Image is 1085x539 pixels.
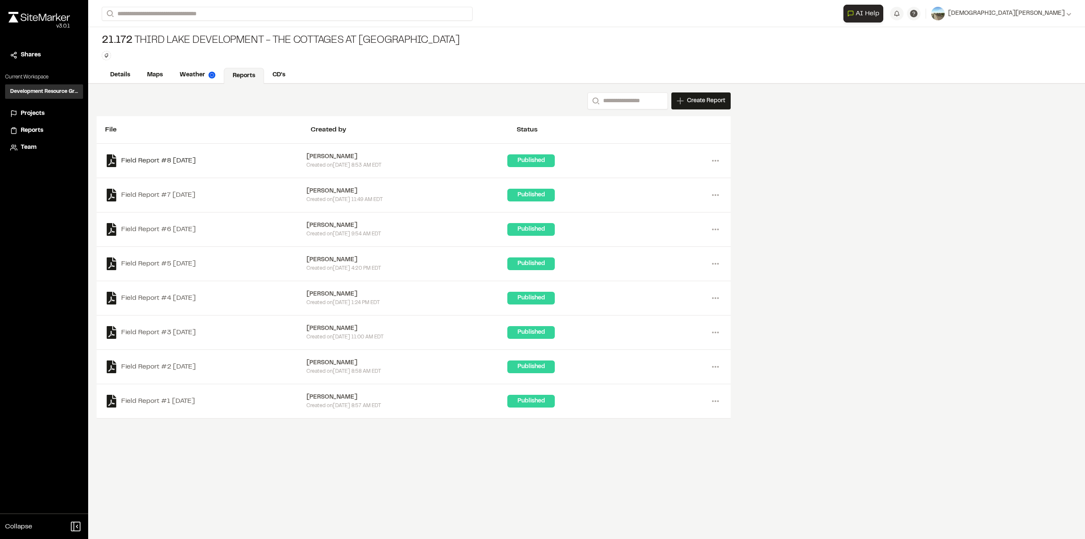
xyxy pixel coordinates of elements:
[507,326,555,339] div: Published
[105,154,306,167] a: Field Report #8 [DATE]
[105,292,306,304] a: Field Report #4 [DATE]
[102,34,460,47] div: Third Lake Development - The Cottages at [GEOGRAPHIC_DATA]
[306,333,508,341] div: Created on [DATE] 11:00 AM EDT
[306,265,508,272] div: Created on [DATE] 4:20 PM EDT
[843,5,883,22] button: Open AI Assistant
[507,360,555,373] div: Published
[306,393,508,402] div: [PERSON_NAME]
[21,109,45,118] span: Projects
[5,522,32,532] span: Collapse
[306,152,508,162] div: [PERSON_NAME]
[209,72,215,78] img: precipai.png
[306,324,508,333] div: [PERSON_NAME]
[102,67,139,83] a: Details
[8,22,70,30] div: Oh geez...please don't...
[306,358,508,368] div: [PERSON_NAME]
[10,88,78,95] h3: Development Resource Group
[948,9,1065,18] span: [DEMOGRAPHIC_DATA][PERSON_NAME]
[21,143,36,152] span: Team
[517,125,722,135] div: Status
[507,395,555,408] div: Published
[105,189,306,201] a: Field Report #7 [DATE]
[139,67,171,83] a: Maps
[507,189,555,201] div: Published
[102,51,111,60] button: Edit Tags
[507,223,555,236] div: Published
[587,92,603,109] button: Search
[931,7,945,20] img: User
[105,223,306,236] a: Field Report #6 [DATE]
[306,290,508,299] div: [PERSON_NAME]
[102,7,117,21] button: Search
[105,326,306,339] a: Field Report #3 [DATE]
[105,257,306,270] a: Field Report #5 [DATE]
[102,34,133,47] span: 21.172
[21,50,41,60] span: Shares
[306,230,508,238] div: Created on [DATE] 9:54 AM EDT
[10,126,78,135] a: Reports
[306,162,508,169] div: Created on [DATE] 8:53 AM EDT
[306,402,508,410] div: Created on [DATE] 8:57 AM EDT
[306,255,508,265] div: [PERSON_NAME]
[306,221,508,230] div: [PERSON_NAME]
[507,257,555,270] div: Published
[105,125,311,135] div: File
[8,12,70,22] img: rebrand.png
[843,5,887,22] div: Open AI Assistant
[306,196,508,204] div: Created on [DATE] 11:49 AM EDT
[264,67,294,83] a: CD's
[105,360,306,373] a: Field Report #2 [DATE]
[5,73,83,81] p: Current Workspace
[105,395,306,408] a: Field Report #1 [DATE]
[311,125,516,135] div: Created by
[10,143,78,152] a: Team
[507,154,555,167] div: Published
[306,368,508,375] div: Created on [DATE] 8:58 AM EDT
[856,8,879,19] span: AI Help
[10,50,78,60] a: Shares
[306,187,508,196] div: [PERSON_NAME]
[10,109,78,118] a: Projects
[507,292,555,304] div: Published
[224,68,264,84] a: Reports
[687,96,725,106] span: Create Report
[931,7,1071,20] button: [DEMOGRAPHIC_DATA][PERSON_NAME]
[21,126,43,135] span: Reports
[171,67,224,83] a: Weather
[306,299,508,307] div: Created on [DATE] 1:24 PM EDT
